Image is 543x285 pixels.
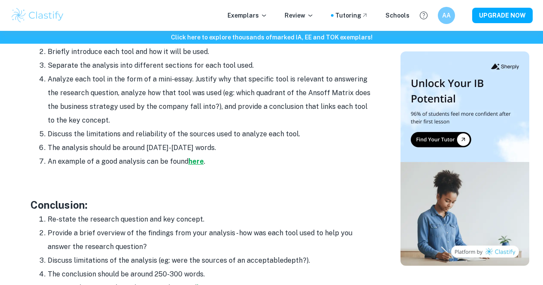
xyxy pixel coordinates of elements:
[442,11,452,20] h6: AA
[335,11,368,20] a: Tutoring
[284,256,310,264] span: depth?).
[188,157,204,165] a: here
[228,11,267,20] p: Exemplars
[48,127,374,141] li: Discuss the limitations and reliability of the sources used to analyze each tool.
[416,8,431,23] button: Help and Feedback
[285,11,314,20] p: Review
[48,45,374,59] li: Briefly introduce each tool and how it will be used.
[438,7,455,24] button: AA
[48,72,374,127] li: Analyze each tool in the form of a mini-essay. Justify why that specific tool is relevant to answ...
[48,270,205,278] span: The conclusion should be around 250-300 words.
[48,155,374,168] li: An example of a good analysis can be found .
[48,254,374,267] li: Discuss limitations of the analysis (eg: were the sources of an acceptable
[10,7,65,24] img: Clastify logo
[472,8,533,23] button: UPGRADE NOW
[2,33,541,42] h6: Click here to explore thousands of marked IA, EE and TOK exemplars !
[385,11,410,20] a: Schools
[48,141,374,155] li: The analysis should be around [DATE]-[DATE] words.
[30,197,374,213] h3: Conclusion:
[48,226,374,254] li: Provide a brief overview of the findings from your analysis - how was each tool used to help you ...
[48,213,374,226] li: Re-state the research question and key concept.
[48,59,374,72] li: Separate the analysis into different sections for each tool used.
[400,51,529,266] img: Thumbnail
